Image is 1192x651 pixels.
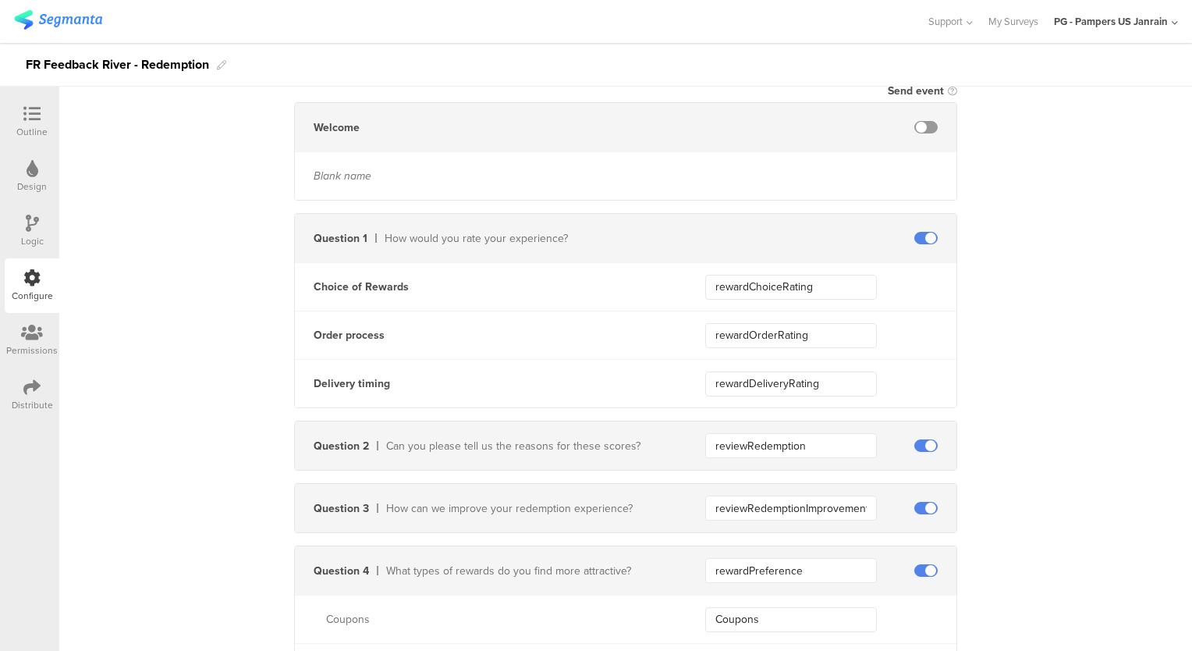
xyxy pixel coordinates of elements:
[705,558,877,583] input: Enter a key...
[385,230,668,247] div: How would you rate your experience?
[16,125,48,139] div: Outline
[17,180,47,194] div: Design
[386,500,668,517] div: How can we improve your redemption experience?
[386,563,668,579] div: What types of rewards do you find more attractive?
[6,343,58,358] div: Permissions
[705,372,877,397] input: Enter a key...
[21,234,44,248] div: Logic
[314,279,409,295] div: Choice of Rewards
[314,327,385,343] div: Order process
[314,500,369,517] div: Question 3
[314,375,390,392] div: Delivery timing
[928,14,963,29] span: Support
[314,119,360,136] div: Welcome
[314,563,369,579] div: Question 4
[12,289,53,303] div: Configure
[314,230,367,247] div: Question 1
[705,607,877,632] input: Enter a value...
[1054,14,1168,29] div: PG - Pampers US Janrain
[705,496,877,521] input: Enter a key...
[12,398,53,412] div: Distribute
[705,323,877,348] input: Enter a key...
[314,168,668,184] div: Blank name
[14,10,102,30] img: segmanta logo
[386,438,668,454] div: Can you please tell us the reasons for these scores?
[705,275,877,300] input: Enter a key...
[888,83,944,99] div: Send event
[314,438,369,454] div: Question 2
[705,433,877,458] input: Enter a key...
[26,52,209,77] div: FR Feedback River - Redemption
[326,611,668,628] div: Coupons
